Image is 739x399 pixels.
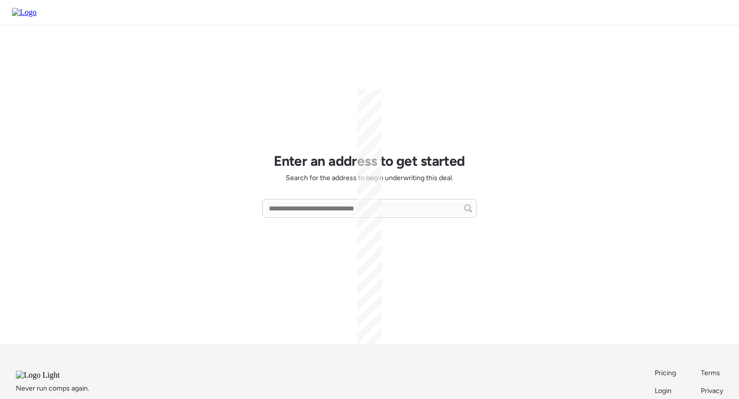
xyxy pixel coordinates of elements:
h1: Enter an address to get started [274,152,465,169]
a: Login [655,386,677,396]
span: Never run comps again. [16,384,89,394]
a: Privacy [701,386,723,396]
img: Logo Light [16,371,86,380]
span: Search for the address to begin underwriting this deal. [286,173,453,183]
span: Pricing [655,369,676,377]
img: Logo [12,8,37,17]
a: Terms [701,368,723,378]
span: Privacy [701,387,723,395]
span: Terms [701,369,720,377]
a: Pricing [655,368,677,378]
span: Login [655,387,672,395]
